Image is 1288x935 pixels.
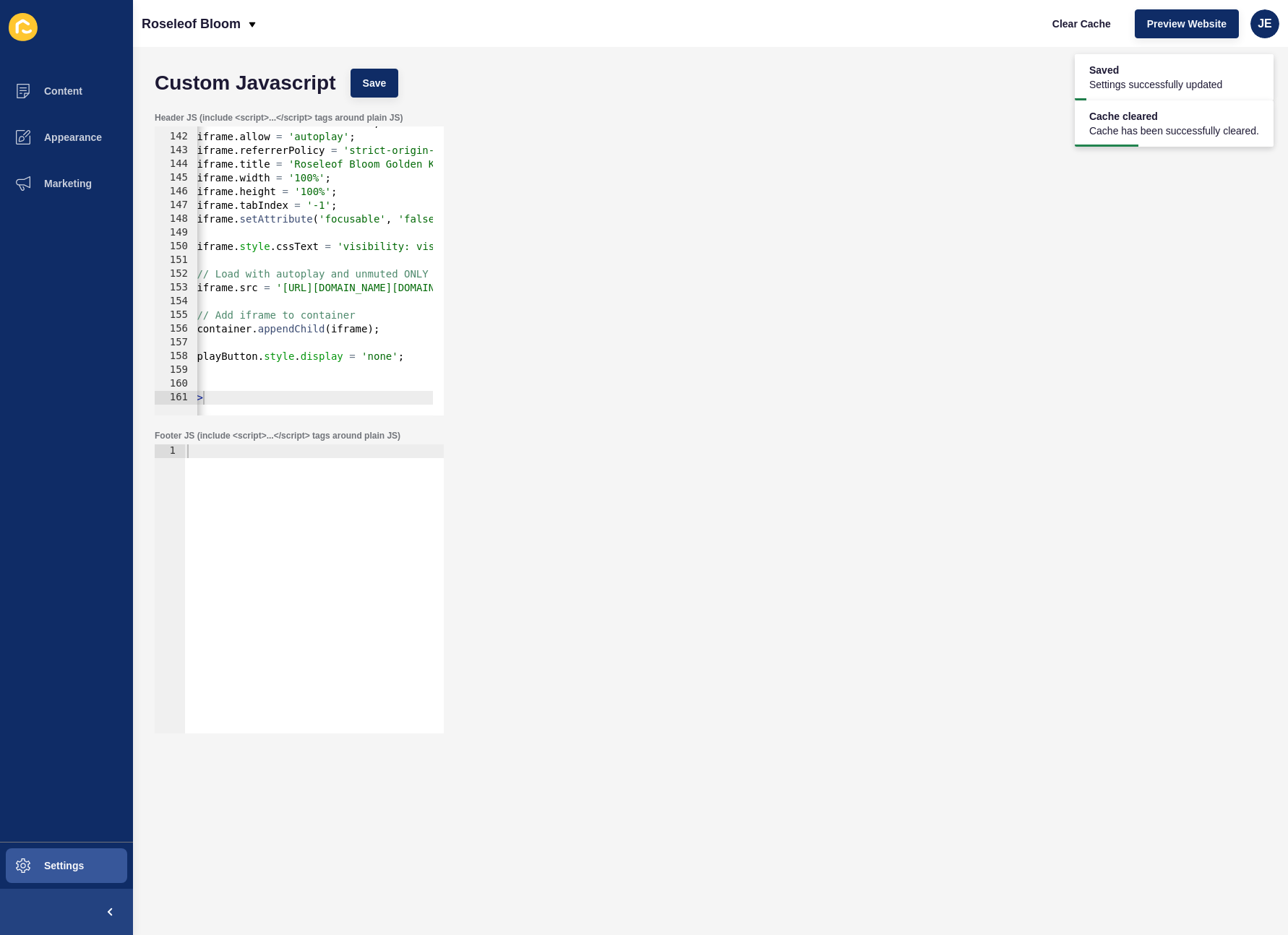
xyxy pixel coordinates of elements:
div: 154 [155,295,197,309]
span: Settings successfully updated [1089,77,1222,92]
span: Cache has been successfully cleared. [1089,124,1259,138]
div: 144 [155,158,197,171]
div: 151 [155,254,197,267]
div: 157 [155,336,197,350]
div: 155 [155,309,197,322]
span: Clear Cache [1052,17,1111,31]
div: 142 [155,130,197,144]
div: 158 [155,350,197,363]
span: JE [1258,17,1272,31]
div: 160 [155,377,197,391]
div: 156 [155,322,197,336]
div: 1 [155,444,185,458]
div: 146 [155,185,197,199]
div: 150 [155,240,197,254]
div: 153 [155,281,197,295]
div: 143 [155,144,197,158]
div: 145 [155,171,197,185]
div: 147 [155,199,197,212]
div: 149 [155,226,197,240]
span: Save [363,76,387,90]
span: Preview Website [1147,17,1227,31]
span: Saved [1089,63,1222,77]
label: Header JS (include <script>...</script> tags around plain JS) [155,112,403,124]
div: 152 [155,267,197,281]
span: Cache cleared [1089,109,1259,124]
div: 159 [155,363,197,377]
div: 161 [155,391,197,405]
label: Footer JS (include <script>...</script> tags around plain JS) [155,430,400,441]
div: 148 [155,212,197,226]
button: Save [351,69,399,98]
button: Clear Cache [1040,9,1123,38]
button: Preview Website [1135,9,1239,38]
h1: Custom Javascript [155,76,336,90]
p: Roseleof Bloom [142,6,241,42]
